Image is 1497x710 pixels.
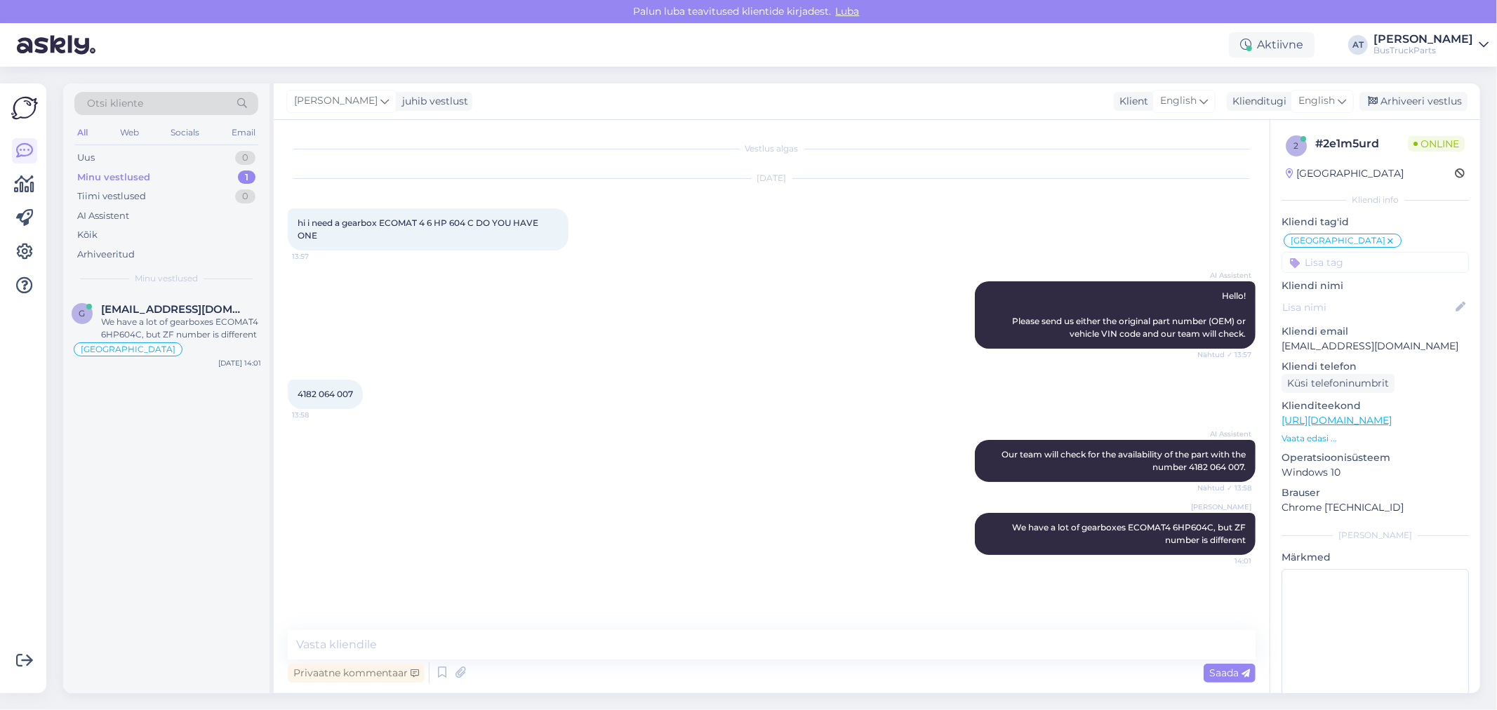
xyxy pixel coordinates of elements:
span: Otsi kliente [87,96,143,111]
p: Klienditeekond [1282,398,1469,413]
img: Askly Logo [11,95,38,121]
div: Kliendi info [1282,194,1469,206]
span: Saada [1209,667,1250,679]
span: Luba [832,5,864,18]
span: g [79,308,86,319]
span: Nähtud ✓ 13:57 [1197,349,1251,360]
span: We have a lot of gearboxes ECOMAT4 6HP604C, but ZF number is different [1012,522,1248,545]
span: 14:01 [1199,556,1251,566]
p: Brauser [1282,485,1469,500]
div: Socials [168,123,202,142]
div: BusTruckParts [1373,45,1473,56]
span: [PERSON_NAME] [1191,502,1251,512]
div: [PERSON_NAME] [1282,529,1469,542]
div: Klienditugi [1227,94,1286,109]
span: 13:57 [292,251,345,262]
p: Vaata edasi ... [1282,432,1469,445]
div: Vestlus algas [288,142,1256,155]
div: 0 [235,189,255,203]
div: 0 [235,151,255,165]
div: Aktiivne [1229,32,1315,58]
p: Chrome [TECHNICAL_ID] [1282,500,1469,515]
span: Online [1408,136,1465,152]
div: Arhiveeritud [77,248,135,262]
span: [GEOGRAPHIC_DATA] [81,345,175,354]
div: AT [1348,35,1368,55]
span: English [1298,93,1335,109]
div: All [74,123,91,142]
span: [PERSON_NAME] [294,93,378,109]
span: 2 [1294,140,1299,151]
div: [GEOGRAPHIC_DATA] [1286,166,1404,181]
p: Kliendi tag'id [1282,215,1469,229]
div: Minu vestlused [77,170,150,185]
div: AI Assistent [77,209,129,223]
span: Our team will check for the availability of the part with the number 4182 064 007. [1002,449,1248,472]
div: Privaatne kommentaar [288,664,425,683]
div: [PERSON_NAME] [1373,34,1473,45]
span: English [1160,93,1197,109]
div: Küsi telefoninumbrit [1282,374,1395,393]
p: Operatsioonisüsteem [1282,450,1469,465]
p: [EMAIL_ADDRESS][DOMAIN_NAME] [1282,339,1469,354]
div: Uus [77,151,95,165]
span: hi i need a gearbox ECOMAT 4 6 HP 604 C DO YOU HAVE ONE [298,217,540,241]
p: Windows 10 [1282,465,1469,480]
a: [URL][DOMAIN_NAME] [1282,414,1392,427]
p: Kliendi telefon [1282,359,1469,374]
span: gerryclyde@gmail.com [101,303,247,316]
div: Klient [1114,94,1148,109]
div: juhib vestlust [397,94,468,109]
p: Kliendi nimi [1282,279,1469,293]
div: Kõik [77,228,98,242]
input: Lisa tag [1282,252,1469,273]
p: Kliendi email [1282,324,1469,339]
span: AI Assistent [1199,270,1251,281]
div: Arhiveeri vestlus [1359,92,1468,111]
div: [DATE] [288,172,1256,185]
div: Email [229,123,258,142]
div: Web [117,123,142,142]
span: Minu vestlused [135,272,198,285]
p: Märkmed [1282,550,1469,565]
div: Tiimi vestlused [77,189,146,203]
span: 4182 064 007 [298,389,353,399]
div: [DATE] 14:01 [218,358,261,368]
div: We have a lot of gearboxes ECOMAT4 6HP604C, but ZF number is different [101,316,261,341]
span: Nähtud ✓ 13:58 [1197,483,1251,493]
div: 1 [238,170,255,185]
div: # 2e1m5urd [1315,135,1408,152]
input: Lisa nimi [1282,300,1453,315]
a: [PERSON_NAME]BusTruckParts [1373,34,1489,56]
span: 13:58 [292,410,345,420]
span: AI Assistent [1199,429,1251,439]
span: [GEOGRAPHIC_DATA] [1291,236,1385,245]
